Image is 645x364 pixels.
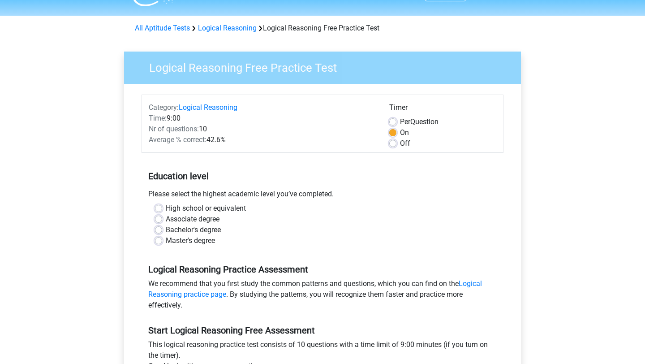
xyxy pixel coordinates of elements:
[389,102,496,117] div: Timer
[148,325,497,336] h5: Start Logical Reasoning Free Assessment
[166,214,219,225] label: Associate degree
[198,24,257,32] a: Logical Reasoning
[166,203,246,214] label: High school or equivalent
[142,124,383,134] div: 10
[148,167,497,185] h5: Education level
[400,127,409,138] label: On
[142,189,503,203] div: Please select the highest academic level you’ve completed.
[179,103,237,112] a: Logical Reasoning
[142,113,383,124] div: 9:00
[400,138,410,149] label: Off
[131,23,514,34] div: Logical Reasoning Free Practice Test
[166,225,221,235] label: Bachelor's degree
[138,57,514,75] h3: Logical Reasoning Free Practice Test
[166,235,215,246] label: Master's degree
[149,135,206,144] span: Average % correct:
[149,103,179,112] span: Category:
[142,278,503,314] div: We recommend that you first study the common patterns and questions, which you can find on the . ...
[135,24,190,32] a: All Aptitude Tests
[400,117,410,126] span: Per
[149,125,199,133] span: Nr of questions:
[142,134,383,145] div: 42.6%
[148,264,497,275] h5: Logical Reasoning Practice Assessment
[400,117,439,127] label: Question
[149,114,167,122] span: Time:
